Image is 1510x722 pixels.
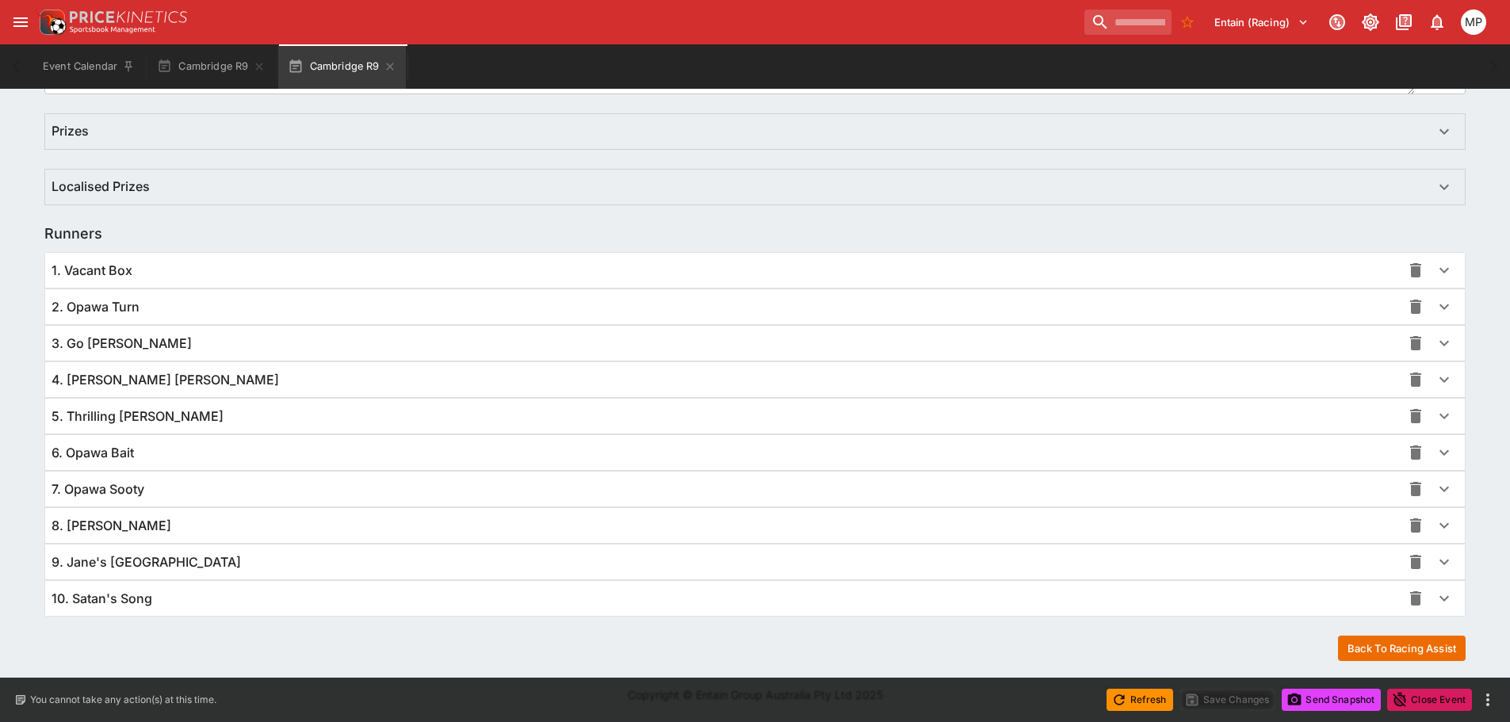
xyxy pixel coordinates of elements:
[52,335,192,352] span: 3. Go [PERSON_NAME]
[1356,8,1385,36] button: Toggle light/dark mode
[52,481,144,498] span: 7. Opawa Sooty
[52,554,241,571] span: 9. Jane's [GEOGRAPHIC_DATA]
[1084,10,1172,35] input: search
[52,299,140,315] span: 2. Opawa Turn
[1390,8,1418,36] button: Documentation
[52,372,279,388] span: 4. [PERSON_NAME] [PERSON_NAME]
[70,11,187,23] img: PriceKinetics
[70,26,155,33] img: Sportsbook Management
[1323,8,1351,36] button: Connected to PK
[52,408,224,425] span: 5. Thrilling [PERSON_NAME]
[1456,5,1491,40] button: Michael Polster
[44,224,102,243] h5: Runners
[1387,689,1472,711] button: Close Event
[1423,8,1451,36] button: Notifications
[52,590,152,607] span: 10. Satan's Song
[6,8,35,36] button: open drawer
[1205,10,1318,35] button: Select Tenant
[147,44,275,89] button: Cambridge R9
[1107,689,1173,711] button: Refresh
[52,445,134,461] span: 6. Opawa Bait
[52,123,89,139] h6: Prizes
[1175,10,1200,35] button: No Bookmarks
[278,44,406,89] button: Cambridge R9
[1478,690,1497,709] button: more
[52,178,150,195] h6: Localised Prizes
[52,518,171,534] span: 8. [PERSON_NAME]
[1461,10,1486,35] div: Michael Polster
[1338,636,1466,661] button: Back To Racing Assist
[52,262,132,279] span: 1. Vacant Box
[33,44,144,89] button: Event Calendar
[1282,689,1381,711] button: Send Snapshot
[35,6,67,38] img: PriceKinetics Logo
[30,693,216,707] p: You cannot take any action(s) at this time.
